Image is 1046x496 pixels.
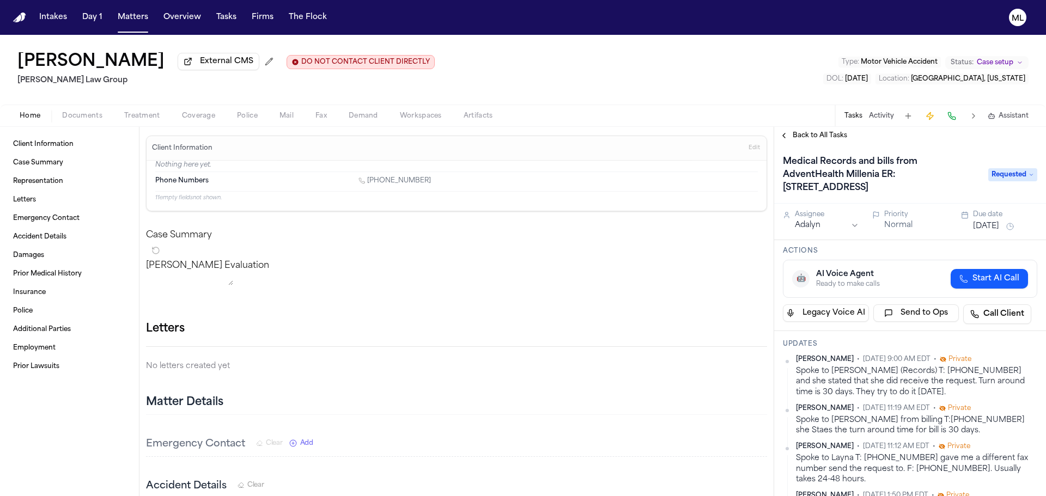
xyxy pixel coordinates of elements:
button: Edit Type: Motor Vehicle Accident [838,57,941,68]
span: • [857,404,860,413]
span: Demand [349,112,378,120]
span: • [933,442,935,451]
a: Prior Lawsuits [9,358,130,375]
span: Mail [279,112,294,120]
span: Workspaces [400,112,442,120]
button: Add Task [901,108,916,124]
button: Overview [159,8,205,27]
span: DOL : [826,76,843,82]
button: Back to All Tasks [774,131,853,140]
span: Assistant [999,112,1029,120]
h3: Actions [783,247,1037,255]
button: Edit matter name [17,52,165,72]
a: Call 1 (407) 865-2029 [358,176,431,185]
span: DO NOT CONTACT CLIENT DIRECTLY [301,58,430,66]
span: Motor Vehicle Accident [861,59,938,65]
div: Spoke to [PERSON_NAME] from billing T:[PHONE_NUMBER] she Staes the turn around time for bill is 3... [796,415,1037,436]
a: Case Summary [9,154,130,172]
h2: [PERSON_NAME] Law Group [17,74,435,87]
button: Intakes [35,8,71,27]
a: Representation [9,173,130,190]
button: Edit client contact restriction [287,55,435,69]
span: Add [300,439,313,448]
span: Clear [247,481,264,489]
img: Finch Logo [13,13,26,23]
button: Tasks [844,112,862,120]
a: Additional Parties [9,321,130,338]
button: Firms [247,8,278,27]
button: Assistant [988,112,1029,120]
span: • [934,355,936,364]
button: Clear Emergency Contact [256,439,283,448]
span: • [857,355,860,364]
button: Legacy Voice AI [783,304,869,322]
h1: [PERSON_NAME] [17,52,165,72]
span: Treatment [124,112,160,120]
button: Matters [113,8,153,27]
span: Location : [879,76,909,82]
button: External CMS [178,53,259,70]
span: [DATE] 9:00 AM EDT [863,355,931,364]
div: Assignee [795,210,859,219]
span: Private [948,355,971,364]
p: [PERSON_NAME] Evaluation [146,259,767,272]
h2: Matter Details [146,395,223,410]
button: The Flock [284,8,331,27]
a: Call Client [963,304,1031,324]
span: [DATE] [845,76,868,82]
span: [DATE] 11:12 AM EDT [863,442,929,451]
button: Create Immediate Task [922,108,938,124]
h1: Letters [146,320,185,338]
span: [DATE] 11:19 AM EDT [863,404,930,413]
button: Start AI Call [951,269,1028,289]
a: Damages [9,247,130,264]
button: Day 1 [78,8,107,27]
button: Edit [745,139,763,157]
p: No letters created yet [146,360,767,373]
a: Letters [9,191,130,209]
span: [PERSON_NAME] [796,355,854,364]
span: Private [947,442,970,451]
span: Coverage [182,112,215,120]
button: Edit Location: Orlando, Florida [875,74,1029,84]
h3: Client Information [150,144,215,152]
span: Requested [988,168,1037,181]
button: Clear Accident Details [238,481,264,489]
a: Home [13,13,26,23]
span: • [857,442,860,451]
span: Private [948,404,971,413]
span: Artifacts [464,112,493,120]
button: Normal [884,220,913,231]
span: Fax [315,112,327,120]
span: Documents [62,112,102,120]
span: 🤖 [796,273,806,284]
span: [PERSON_NAME] [796,404,854,413]
span: Type : [842,59,859,65]
button: Snooze task [1004,220,1017,233]
span: Start AI Call [972,273,1019,284]
div: AI Voice Agent [816,269,880,280]
a: Accident Details [9,228,130,246]
h1: Medical Records and bills from AdventHealth Millenia ER: [STREET_ADDRESS] [779,153,982,197]
button: Activity [869,112,894,120]
span: External CMS [200,56,253,67]
a: Emergency Contact [9,210,130,227]
span: Clear [266,439,283,448]
button: [DATE] [973,221,999,232]
a: Police [9,302,130,320]
span: Home [20,112,40,120]
button: Tasks [212,8,241,27]
div: Due date [973,210,1037,219]
p: 11 empty fields not shown. [155,194,758,202]
span: [PERSON_NAME] [796,442,854,451]
p: Nothing here yet. [155,161,758,172]
button: Change status from Case setup [945,56,1029,69]
span: Police [237,112,258,120]
h2: Case Summary [146,229,767,242]
span: Status: [951,58,974,67]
